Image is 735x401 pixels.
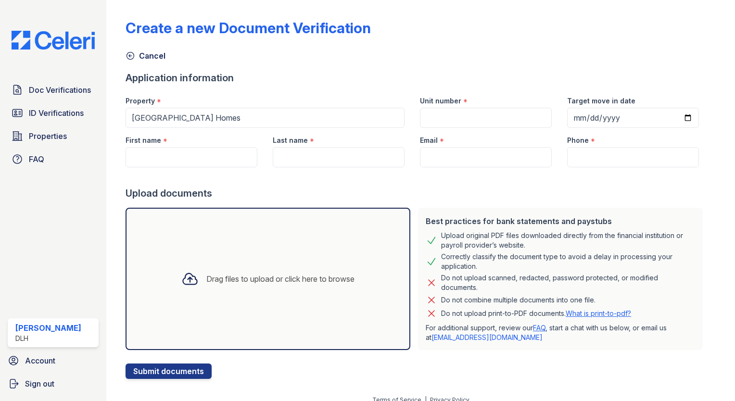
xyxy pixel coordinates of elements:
label: Last name [273,136,308,145]
div: Upload original PDF files downloaded directly from the financial institution or payroll provider’... [441,231,695,250]
span: FAQ [29,153,44,165]
p: Do not upload print-to-PDF documents. [441,309,631,318]
span: Sign out [25,378,54,389]
div: Create a new Document Verification [126,19,371,37]
div: Correctly classify the document type to avoid a delay in processing your application. [441,252,695,271]
p: For additional support, review our , start a chat with us below, or email us at [426,323,695,342]
span: Doc Verifications [29,84,91,96]
a: [EMAIL_ADDRESS][DOMAIN_NAME] [431,333,543,341]
a: Doc Verifications [8,80,99,100]
label: Phone [567,136,589,145]
label: Property [126,96,155,106]
a: Properties [8,126,99,146]
span: Account [25,355,55,366]
div: Best practices for bank statements and paystubs [426,215,695,227]
div: Upload documents [126,187,707,200]
button: Submit documents [126,363,212,379]
a: ID Verifications [8,103,99,123]
div: Drag files to upload or click here to browse [206,273,355,285]
div: DLH [15,334,81,343]
label: First name [126,136,161,145]
div: Do not combine multiple documents into one file. [441,294,596,306]
a: FAQ [533,324,545,332]
a: Sign out [4,374,102,393]
a: Account [4,351,102,370]
img: CE_Logo_Blue-a8612792a0a2168367f1c8372b55b34899dd931a85d93a1a3d3e32e68fde9ad4.png [4,31,102,50]
label: Unit number [420,96,461,106]
span: ID Verifications [29,107,84,119]
label: Target move in date [567,96,635,106]
a: FAQ [8,150,99,169]
span: Properties [29,130,67,142]
div: Do not upload scanned, redacted, password protected, or modified documents. [441,273,695,292]
a: What is print-to-pdf? [566,309,631,317]
label: Email [420,136,438,145]
div: [PERSON_NAME] [15,322,81,334]
div: Application information [126,71,707,85]
a: Cancel [126,50,165,62]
